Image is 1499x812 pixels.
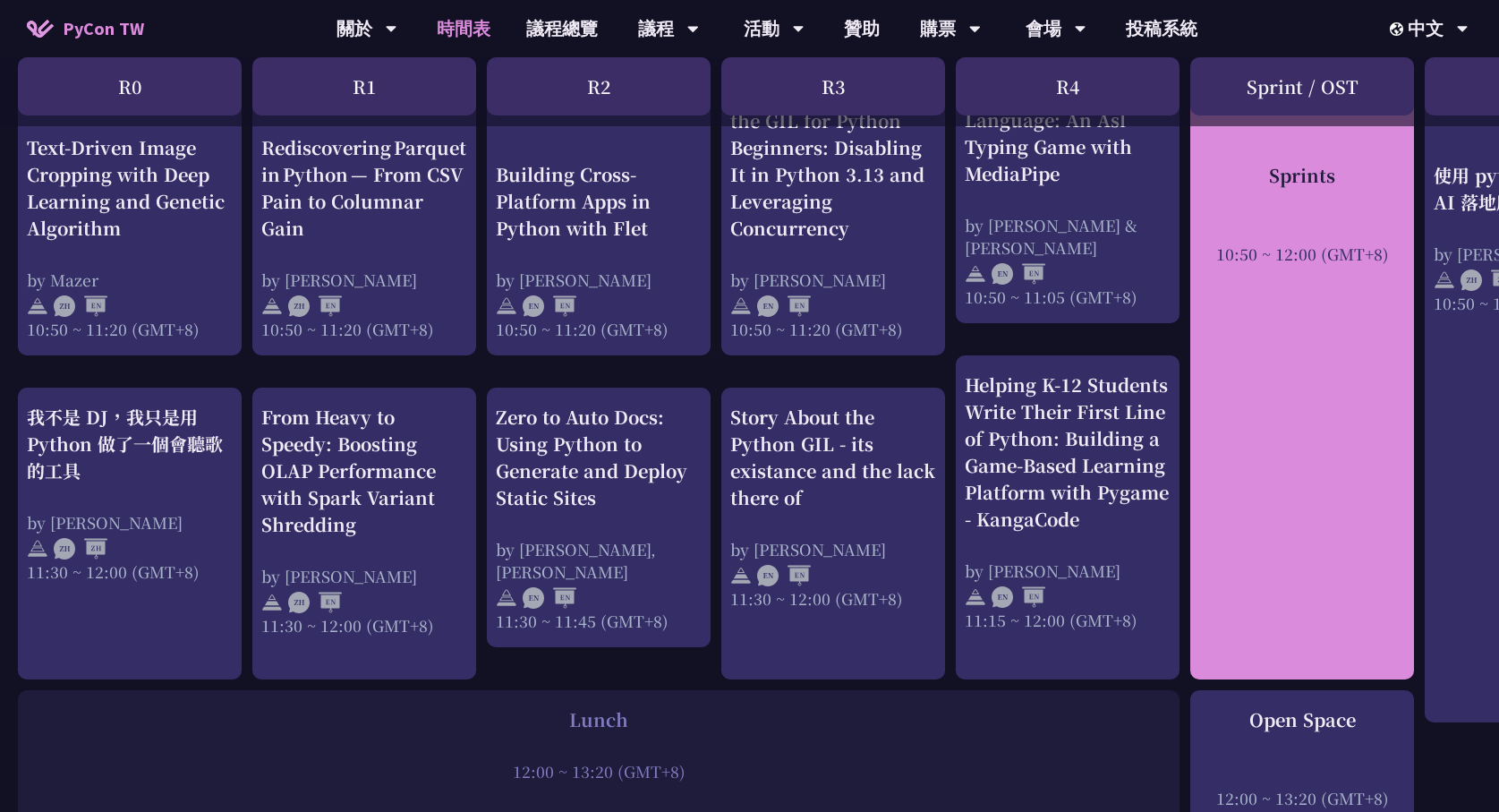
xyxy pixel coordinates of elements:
[261,269,467,291] div: by [PERSON_NAME]
[27,80,233,340] a: Text-Driven Image Cropping with Deep Learning and Genetic Algorithm by Mazer 10:50 ~ 11:20 (GMT+8)
[27,706,1171,733] div: Lunch
[965,286,1171,308] div: 10:50 ~ 11:05 (GMT+8)
[965,560,1171,582] div: by [PERSON_NAME]
[757,565,811,586] img: ENEN.5a408d1.svg
[965,263,986,285] img: svg+xml;base64,PHN2ZyB4bWxucz0iaHR0cDovL3d3dy53My5vcmcvMjAwMC9zdmciIHdpZHRoPSIyNCIgaGVpZ2h0PSIyNC...
[1190,57,1414,115] div: Sprint / OST
[496,538,702,583] div: by [PERSON_NAME], [PERSON_NAME]
[27,404,233,484] div: 我不是 DJ，我只是用 Python 做了一個會聽歌的工具
[27,511,233,534] div: by [PERSON_NAME]
[496,80,702,340] a: Building Cross-Platform Apps in Python with Flet by [PERSON_NAME] 10:50 ~ 11:20 (GMT+8)
[288,592,342,613] img: ZHEN.371966e.svg
[288,295,342,317] img: ZHEN.371966e.svg
[496,587,517,609] img: svg+xml;base64,PHN2ZyB4bWxucz0iaHR0cDovL3d3dy53My5vcmcvMjAwMC9zdmciIHdpZHRoPSIyNCIgaGVpZ2h0PSIyNC...
[261,80,467,340] a: Rediscovering Parquet in Python — From CSV Pain to Columnar Gain by [PERSON_NAME] 10:50 ~ 11:20 (...
[730,318,936,340] div: 10:50 ~ 11:20 (GMT+8)
[27,269,233,291] div: by Mazer
[1390,22,1408,36] img: Locale Icon
[261,134,467,242] div: Rediscovering Parquet in Python — From CSV Pain to Columnar Gain
[965,80,1171,187] div: Spell it with Sign Language: An Asl Typing Game with MediaPipe
[496,404,702,511] div: Zero to Auto Docs: Using Python to Generate and Deploy Static Sites
[965,372,1171,664] a: Helping K-12 Students Write Their First Line of Python: Building a Game-Based Learning Platform w...
[496,318,702,340] div: 10:50 ~ 11:20 (GMT+8)
[730,587,936,610] div: 11:30 ~ 12:00 (GMT+8)
[730,81,936,242] div: An Introduction to the GIL for Python Beginners: Disabling It in Python 3.13 and Leveraging Concu...
[54,295,107,317] img: ZHEN.371966e.svg
[1199,787,1405,809] div: 12:00 ~ 13:20 (GMT+8)
[54,538,107,560] img: ZHZH.38617ef.svg
[730,404,936,664] a: Story About the Python GIL - its existance and the lack there of by [PERSON_NAME] 11:30 ~ 12:00 (...
[956,57,1180,115] div: R4
[27,538,48,560] img: svg+xml;base64,PHN2ZyB4bWxucz0iaHR0cDovL3d3dy53My5vcmcvMjAwMC9zdmciIHdpZHRoPSIyNCIgaGVpZ2h0PSIyNC...
[487,57,711,115] div: R2
[496,295,517,317] img: svg+xml;base64,PHN2ZyB4bWxucz0iaHR0cDovL3d3dy53My5vcmcvMjAwMC9zdmciIHdpZHRoPSIyNCIgaGVpZ2h0PSIyNC...
[1434,269,1455,291] img: svg+xml;base64,PHN2ZyB4bWxucz0iaHR0cDovL3d3dy53My5vcmcvMjAwMC9zdmciIHdpZHRoPSIyNCIgaGVpZ2h0PSIyNC...
[496,404,702,632] a: Zero to Auto Docs: Using Python to Generate and Deploy Static Sites by [PERSON_NAME], [PERSON_NAM...
[965,372,1171,533] div: Helping K-12 Students Write Their First Line of Python: Building a Game-Based Learning Platform w...
[261,565,467,587] div: by [PERSON_NAME]
[965,214,1171,259] div: by [PERSON_NAME] & [PERSON_NAME]
[261,318,467,340] div: 10:50 ~ 11:20 (GMT+8)
[261,592,283,613] img: svg+xml;base64,PHN2ZyB4bWxucz0iaHR0cDovL3d3dy53My5vcmcvMjAwMC9zdmciIHdpZHRoPSIyNCIgaGVpZ2h0PSIyNC...
[730,404,936,511] div: Story About the Python GIL - its existance and the lack there of
[730,538,936,560] div: by [PERSON_NAME]
[63,15,144,42] span: PyCon TW
[27,318,233,340] div: 10:50 ~ 11:20 (GMT+8)
[992,263,1045,285] img: ENEN.5a408d1.svg
[496,269,702,291] div: by [PERSON_NAME]
[27,760,1171,782] div: 12:00 ~ 13:20 (GMT+8)
[1199,242,1405,264] div: 10:50 ~ 12:00 (GMT+8)
[261,404,467,538] div: From Heavy to Speedy: Boosting OLAP Performance with Spark Variant Shredding
[992,586,1045,608] img: ENEN.5a408d1.svg
[730,295,752,317] img: svg+xml;base64,PHN2ZyB4bWxucz0iaHR0cDovL3d3dy53My5vcmcvMjAwMC9zdmciIHdpZHRoPSIyNCIgaGVpZ2h0PSIyNC...
[261,295,283,317] img: svg+xml;base64,PHN2ZyB4bWxucz0iaHR0cDovL3d3dy53My5vcmcvMjAwMC9zdmciIHdpZHRoPSIyNCIgaGVpZ2h0PSIyNC...
[523,295,576,317] img: ENEN.5a408d1.svg
[730,269,936,291] div: by [PERSON_NAME]
[9,6,162,51] a: PyCon TW
[1199,706,1405,733] div: Open Space
[496,161,702,242] div: Building Cross-Platform Apps in Python with Flet
[965,80,1171,308] a: Spell it with Sign Language: An Asl Typing Game with MediaPipe by [PERSON_NAME] & [PERSON_NAME] 1...
[721,57,945,115] div: R3
[261,614,467,637] div: 11:30 ~ 12:00 (GMT+8)
[27,295,48,317] img: svg+xml;base64,PHN2ZyB4bWxucz0iaHR0cDovL3d3dy53My5vcmcvMjAwMC9zdmciIHdpZHRoPSIyNCIgaGVpZ2h0PSIyNC...
[965,609,1171,631] div: 11:15 ~ 12:00 (GMT+8)
[730,80,936,340] a: An Introduction to the GIL for Python Beginners: Disabling It in Python 3.13 and Leveraging Concu...
[1199,161,1405,188] div: Sprints
[27,134,233,242] div: Text-Driven Image Cropping with Deep Learning and Genetic Algorithm
[252,57,476,115] div: R1
[965,586,986,608] img: svg+xml;base64,PHN2ZyB4bWxucz0iaHR0cDovL3d3dy53My5vcmcvMjAwMC9zdmciIHdpZHRoPSIyNCIgaGVpZ2h0PSIyNC...
[496,610,702,632] div: 11:30 ~ 11:45 (GMT+8)
[27,560,233,583] div: 11:30 ~ 12:00 (GMT+8)
[757,295,811,317] img: ENEN.5a408d1.svg
[27,20,54,38] img: Home icon of PyCon TW 2025
[18,57,242,115] div: R0
[261,404,467,664] a: From Heavy to Speedy: Boosting OLAP Performance with Spark Variant Shredding by [PERSON_NAME] 11:...
[523,587,576,609] img: ENEN.5a408d1.svg
[27,404,233,664] a: 我不是 DJ，我只是用 Python 做了一個會聽歌的工具 by [PERSON_NAME] 11:30 ~ 12:00 (GMT+8)
[730,565,752,586] img: svg+xml;base64,PHN2ZyB4bWxucz0iaHR0cDovL3d3dy53My5vcmcvMjAwMC9zdmciIHdpZHRoPSIyNCIgaGVpZ2h0PSIyNC...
